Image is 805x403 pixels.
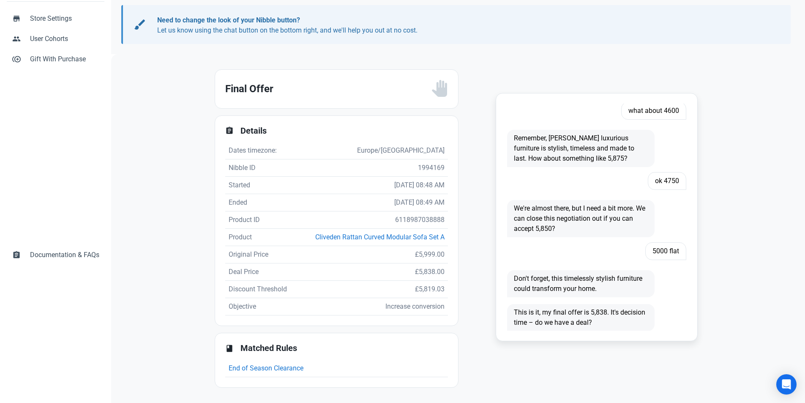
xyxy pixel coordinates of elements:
[225,142,297,159] td: Dates timezone:
[30,54,99,64] span: Gift With Purchase
[225,298,297,315] td: Objective
[7,29,104,49] a: peopleUser Cohorts
[30,34,99,44] span: User Cohorts
[225,246,297,263] td: Original Price
[507,200,655,237] span: We're almost there, but I need a bit more. We can close this negotiation out if you can accept 5,...
[229,364,303,372] a: End of Season Clearance
[225,194,297,211] td: Ended
[297,194,448,211] td: [DATE] 08:49 AM
[225,126,234,135] span: assignment
[225,281,297,298] td: Discount Threshold
[225,80,431,97] h2: Final Offer
[297,177,448,194] td: [DATE] 08:48 AM
[297,246,448,263] td: £5,999.00
[315,233,445,241] a: Cliveden Rattan Curved Modular Sofa Set A
[157,15,770,36] p: Let us know using the chat button on the bottom right, and we'll help you out at no cost.
[30,14,99,24] span: Store Settings
[7,49,104,69] a: control_point_duplicateGift With Purchase
[133,18,147,31] span: brush
[645,242,686,260] span: 5000 flat
[7,8,104,29] a: storeStore Settings
[240,126,448,136] h2: Details
[507,270,655,297] span: Don't forget, this timelessly stylish furniture could transform your home.
[225,177,297,194] td: Started
[30,250,99,260] span: Documentation & FAQs
[507,304,655,331] span: This is it, my final offer is 5,838. It's decision time – do we have a deal?
[157,16,300,24] b: Need to change the look of your Nibble button?
[225,211,297,229] td: Product ID
[415,285,445,293] span: £5,819.03
[415,268,445,276] span: £5,838.00
[507,130,655,167] span: Remember, [PERSON_NAME] luxurious furniture is stylish, timeless and made to last. How about some...
[776,374,797,395] div: Open Intercom Messenger
[12,14,21,22] span: store
[431,80,448,97] img: status_user_offer_unavailable.svg
[12,34,21,42] span: people
[225,344,234,353] span: book
[297,211,448,229] td: 6118987038888
[225,159,297,177] td: Nibble ID
[297,159,448,177] td: 1994169
[297,298,448,315] td: Increase conversion
[648,172,686,190] span: ok 4750
[225,229,297,246] td: Product
[240,343,448,353] h2: Matched Rules
[621,102,686,120] span: what about 4600
[12,54,21,63] span: control_point_duplicate
[12,250,21,258] span: assignment
[297,142,448,159] td: Europe/[GEOGRAPHIC_DATA]
[7,245,104,265] a: assignmentDocumentation & FAQs
[225,263,297,281] td: Deal Price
